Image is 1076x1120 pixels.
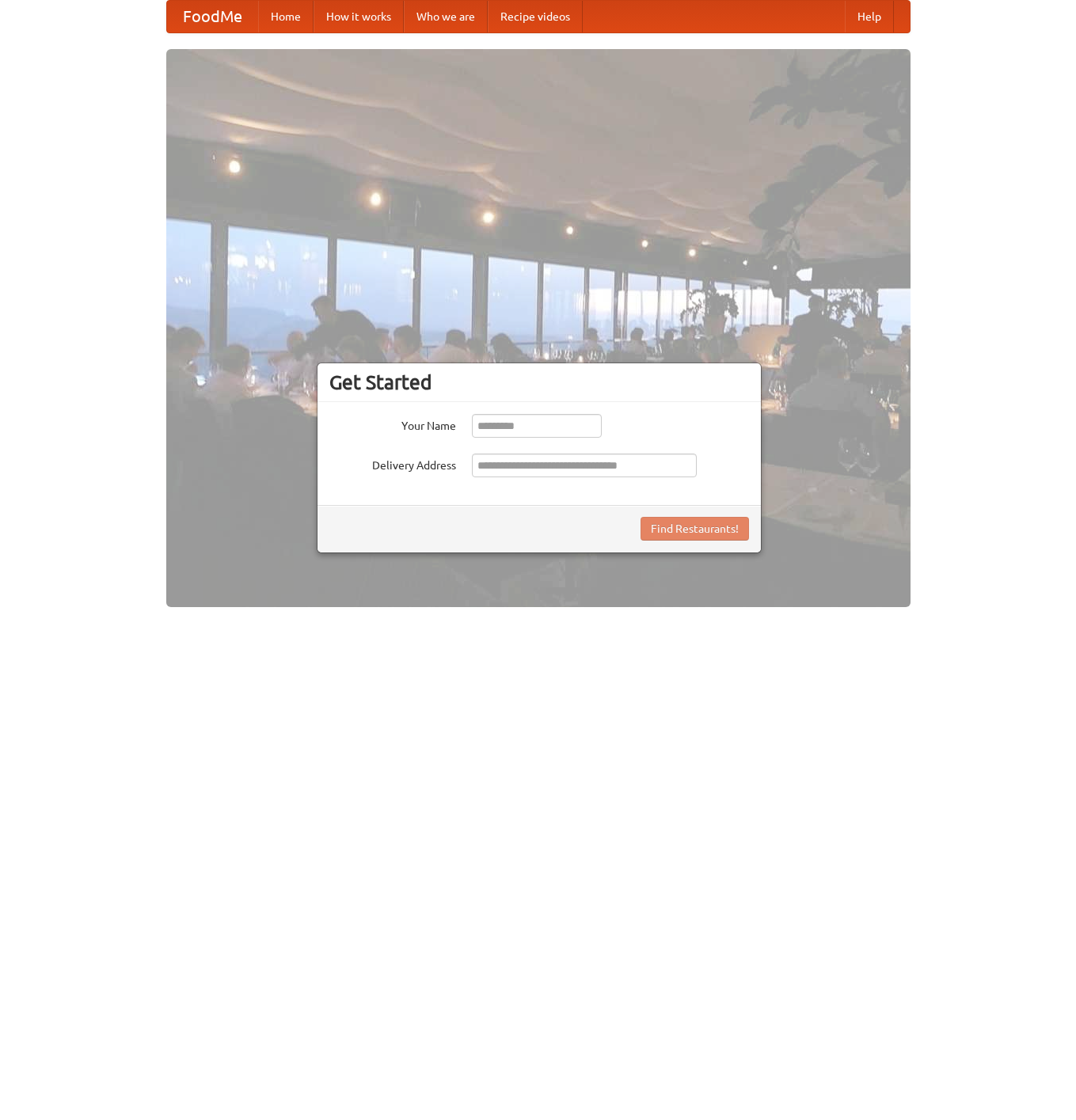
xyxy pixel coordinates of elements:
[641,517,749,541] button: Find Restaurants!
[329,454,456,473] label: Delivery Address
[258,1,314,32] a: Home
[314,1,404,32] a: How it works
[167,1,258,32] a: FoodMe
[329,414,456,434] label: Your Name
[845,1,894,32] a: Help
[488,1,583,32] a: Recipe videos
[329,370,749,394] h3: Get Started
[404,1,488,32] a: Who we are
